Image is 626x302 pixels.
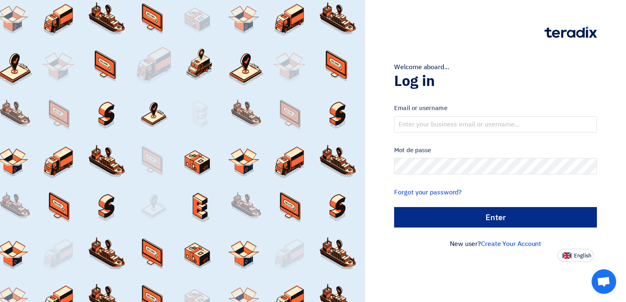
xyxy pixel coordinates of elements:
[592,269,616,294] div: Open chat
[394,72,597,90] h1: Log in
[450,239,541,249] font: New user?
[574,253,591,259] span: English
[394,146,597,155] label: Mot de passe
[394,207,597,228] input: Enter
[562,252,572,259] img: en-US.png
[394,62,597,72] div: Welcome aboard...
[558,249,594,262] button: English
[394,116,597,133] input: Enter your business email or username...
[481,239,541,249] a: Create Your Account
[394,104,597,113] label: Email or username
[394,187,462,197] a: Forgot your password?
[544,27,597,38] img: Teradix logo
